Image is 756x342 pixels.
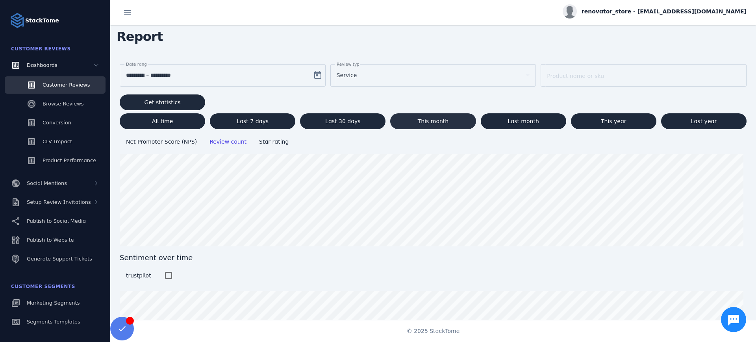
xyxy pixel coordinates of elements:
[337,70,357,80] span: Service
[120,252,747,263] span: Sentiment over time
[5,313,106,331] a: Segments Templates
[5,250,106,268] a: Generate Support Tickets
[152,118,173,124] span: All time
[27,237,74,243] span: Publish to Website
[27,62,57,68] span: Dashboards
[43,157,96,163] span: Product Performance
[481,113,566,129] button: Last month
[126,62,149,67] mat-label: Date range
[5,133,106,150] a: CLV Impact
[43,139,72,144] span: CLV Impact
[661,113,747,129] button: Last year
[5,213,106,230] a: Publish to Social Media
[11,46,71,52] span: Customer Reviews
[126,272,151,279] span: trustpilot
[27,256,92,262] span: Generate Support Tickets
[145,100,181,105] span: Get statistics
[691,118,717,124] span: Last year
[11,284,75,289] span: Customer Segments
[27,300,80,306] span: Marketing Segments
[43,120,71,126] span: Conversion
[5,231,106,249] a: Publish to Website
[209,139,246,145] span: Review count
[110,24,169,49] span: Report
[310,67,326,83] button: Open calendar
[146,70,149,80] span: –
[25,17,59,25] strong: StackTome
[563,4,747,18] button: renovator_store - [EMAIL_ADDRESS][DOMAIN_NAME]
[5,76,106,94] a: Customer Reviews
[601,118,626,124] span: This year
[27,199,91,205] span: Setup Review Invitations
[571,113,656,129] button: This year
[120,113,205,129] button: All time
[418,118,449,124] span: This month
[43,101,84,107] span: Browse Reviews
[563,4,577,18] img: profile.jpg
[27,218,86,224] span: Publish to Social Media
[582,7,747,16] span: renovator_store - [EMAIL_ADDRESS][DOMAIN_NAME]
[547,73,604,79] mat-label: Product name or sku
[9,13,25,28] img: Logo image
[120,94,205,110] button: Get statistics
[300,113,385,129] button: Last 30 days
[5,95,106,113] a: Browse Reviews
[27,180,67,186] span: Social Mentions
[126,139,197,145] span: Net Promoter Score (NPS)
[27,319,80,325] span: Segments Templates
[390,113,476,129] button: This month
[508,118,539,124] span: Last month
[5,152,106,169] a: Product Performance
[237,118,269,124] span: Last 7 days
[325,118,361,124] span: Last 30 days
[210,113,295,129] button: Last 7 days
[407,327,460,335] span: © 2025 StackTome
[5,294,106,312] a: Marketing Segments
[5,114,106,131] a: Conversion
[259,139,289,145] span: Star rating
[43,82,90,88] span: Customer Reviews
[337,62,362,67] mat-label: Review type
